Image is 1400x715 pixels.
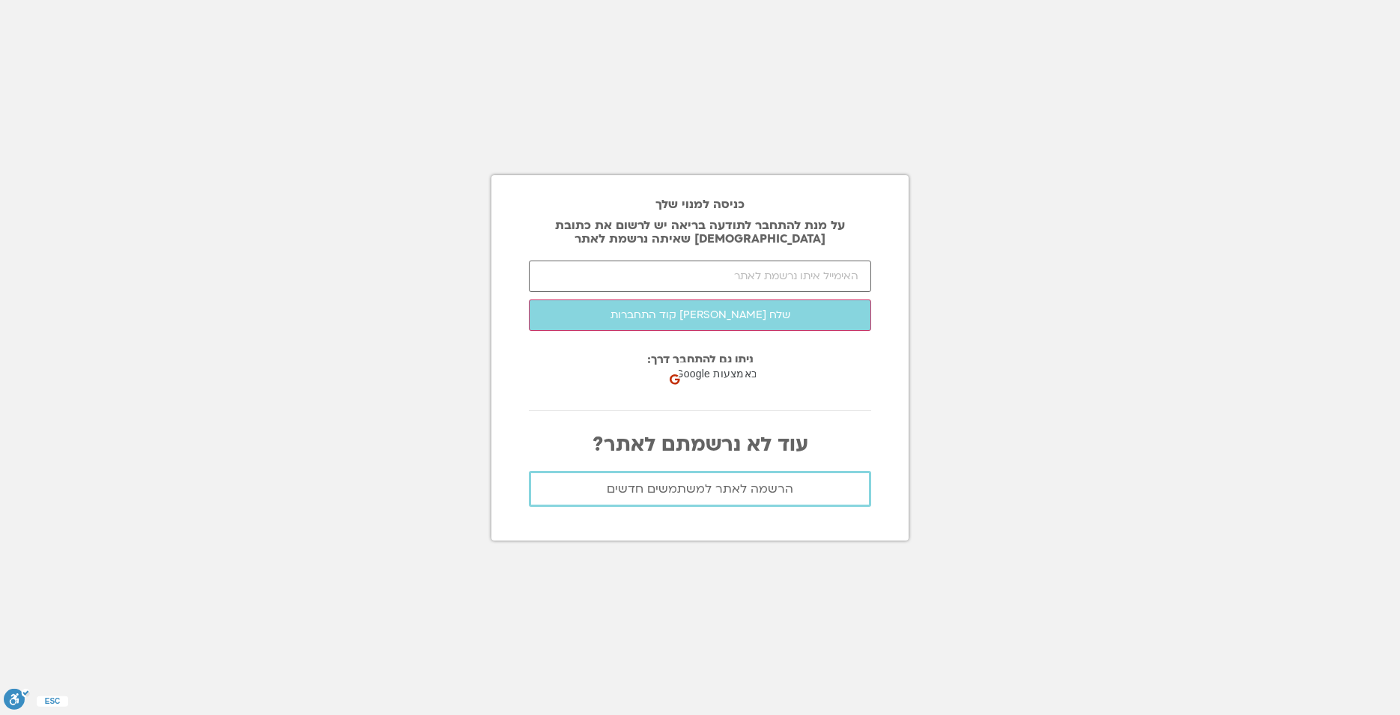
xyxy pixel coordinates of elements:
[529,219,871,246] p: על מנת להתחבר לתודעה בריאה יש לרשום את כתובת [DEMOGRAPHIC_DATA] שאיתה נרשמת לאתר
[529,299,871,331] button: שלח [PERSON_NAME] קוד התחברות
[529,471,871,507] a: הרשמה לאתר למשתמשים חדשים
[676,366,787,382] span: כניסה באמצעות Google
[529,261,871,292] input: האימייל איתו נרשמת לאתר
[529,433,871,456] p: עוד לא נרשמתם לאתר?
[607,482,793,496] span: הרשמה לאתר למשתמשים חדשים
[666,359,816,389] div: כניסה באמצעות Google
[529,198,871,211] h2: כניסה למנוי שלך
